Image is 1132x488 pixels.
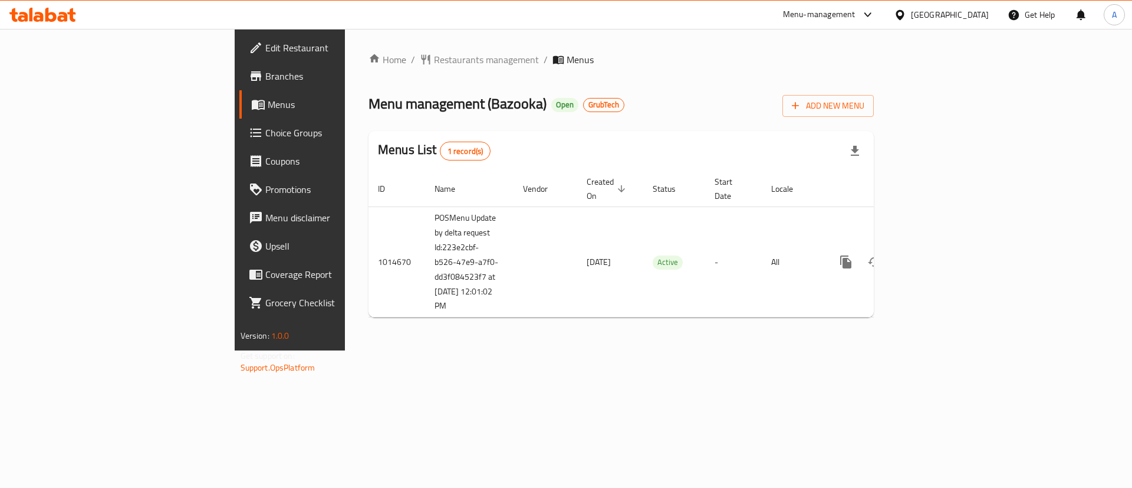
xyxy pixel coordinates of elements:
[265,239,414,253] span: Upsell
[822,171,955,207] th: Actions
[239,62,424,90] a: Branches
[368,90,547,117] span: Menu management ( Bazooka )
[551,98,578,112] div: Open
[239,119,424,147] a: Choice Groups
[265,182,414,196] span: Promotions
[440,142,491,161] div: Total records count
[378,182,400,196] span: ID
[268,97,414,112] span: Menus
[239,147,424,175] a: Coupons
[653,256,683,269] span: Active
[239,175,424,204] a: Promotions
[653,182,691,196] span: Status
[587,175,629,203] span: Created On
[378,141,491,161] h2: Menus List
[265,126,414,140] span: Choice Groups
[271,328,289,343] span: 1.0.0
[239,90,424,119] a: Menus
[239,260,424,289] a: Coverage Report
[239,34,424,62] a: Edit Restaurant
[762,207,822,317] td: All
[368,53,874,67] nav: breadcrumb
[584,100,624,110] span: GrubTech
[782,95,874,117] button: Add New Menu
[425,207,514,317] td: POSMenu Update by delta request Id:223e2cbf-b526-47e9-a7f0-dd3f084523f7 at [DATE] 12:01:02 PM
[239,232,424,260] a: Upsell
[420,53,539,67] a: Restaurants management
[435,182,470,196] span: Name
[241,348,295,363] span: Get support on:
[265,267,414,281] span: Coverage Report
[265,154,414,168] span: Coupons
[368,171,955,318] table: enhanced table
[265,69,414,83] span: Branches
[544,53,548,67] li: /
[434,53,539,67] span: Restaurants management
[832,248,860,276] button: more
[841,137,869,165] div: Export file
[792,99,864,113] span: Add New Menu
[241,360,315,375] a: Support.OpsPlatform
[1112,8,1117,21] span: A
[587,254,611,270] span: [DATE]
[551,100,578,110] span: Open
[771,182,808,196] span: Locale
[265,211,414,225] span: Menu disclaimer
[265,296,414,310] span: Grocery Checklist
[265,41,414,55] span: Edit Restaurant
[440,146,491,157] span: 1 record(s)
[241,328,269,343] span: Version:
[567,53,594,67] span: Menus
[239,204,424,232] a: Menu disclaimer
[783,8,855,22] div: Menu-management
[705,207,762,317] td: -
[239,289,424,317] a: Grocery Checklist
[523,182,563,196] span: Vendor
[715,175,748,203] span: Start Date
[911,8,989,21] div: [GEOGRAPHIC_DATA]
[860,248,889,276] button: Change Status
